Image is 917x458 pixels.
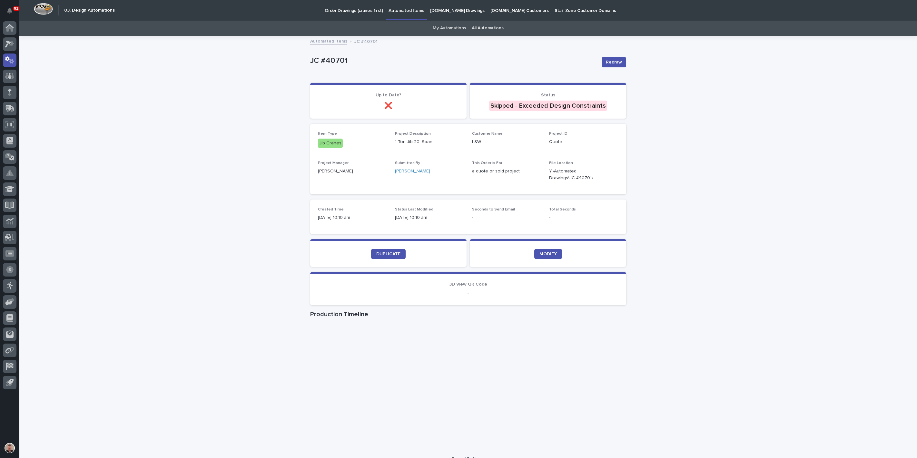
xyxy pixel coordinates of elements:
p: 1 Ton Jib 20' Span [395,139,464,145]
span: Status Last Modified [395,208,433,211]
p: - [549,214,618,221]
div: Notifications91 [8,8,16,18]
a: [PERSON_NAME] [395,168,430,175]
span: MODIFY [539,252,557,256]
a: Automated Items [310,37,347,44]
: Y:\Automated Drawings\JC #40701\ [549,168,603,181]
iframe: Production Timeline [310,321,626,417]
button: Notifications [3,4,16,17]
span: This Order is For... [472,161,505,165]
span: Created Time [318,208,344,211]
a: All Automations [472,21,503,36]
p: 91 [14,6,18,11]
span: Up to Date? [376,93,401,97]
a: MODIFY [534,249,562,259]
img: Workspace Logo [34,3,53,15]
span: Customer Name [472,132,503,136]
button: Redraw [602,57,626,67]
span: File Location [549,161,573,165]
p: JC #40701 [310,56,597,65]
button: users-avatar [3,441,16,455]
span: Project Manager [318,161,349,165]
span: Total Seconds [549,208,576,211]
span: DUPLICATE [376,252,400,256]
p: - [472,214,541,221]
span: Item Type [318,132,337,136]
span: Project ID [549,132,567,136]
p: JC #40701 [354,37,378,44]
p: L&W [472,139,541,145]
p: [DATE] 10:10 am [395,214,464,221]
p: - [318,290,618,297]
p: a quote or sold project [472,168,541,175]
span: Seconds to Send Email [472,208,515,211]
a: My Automations [433,21,466,36]
p: [PERSON_NAME] [318,168,387,175]
h1: Production Timeline [310,310,626,318]
span: Redraw [606,59,622,65]
p: ❌ [318,102,459,110]
span: Submitted By [395,161,420,165]
span: Project Description [395,132,431,136]
span: Status [541,93,555,97]
h2: 03. Design Automations [64,8,115,13]
span: 3D View QR Code [449,282,487,287]
p: Quote [549,139,618,145]
a: DUPLICATE [371,249,406,259]
div: Jib Cranes [318,139,343,148]
div: Skipped - Exceeded Design Constraints [489,101,607,111]
p: [DATE] 10:10 am [318,214,387,221]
